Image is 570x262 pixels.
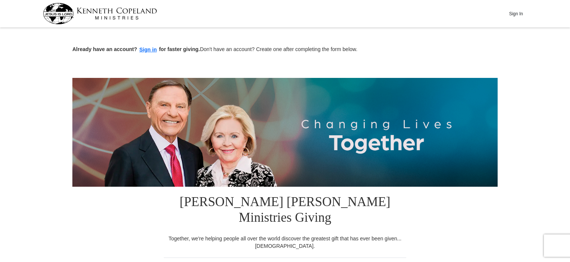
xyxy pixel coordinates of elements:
[43,3,157,24] img: kcm-header-logo.svg
[137,45,159,54] button: Sign in
[164,187,406,235] h1: [PERSON_NAME] [PERSON_NAME] Ministries Giving
[164,235,406,250] div: Together, we're helping people all over the world discover the greatest gift that has ever been g...
[505,8,527,19] button: Sign In
[72,46,200,52] strong: Already have an account? for faster giving.
[72,45,498,54] p: Don't have an account? Create one after completing the form below.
